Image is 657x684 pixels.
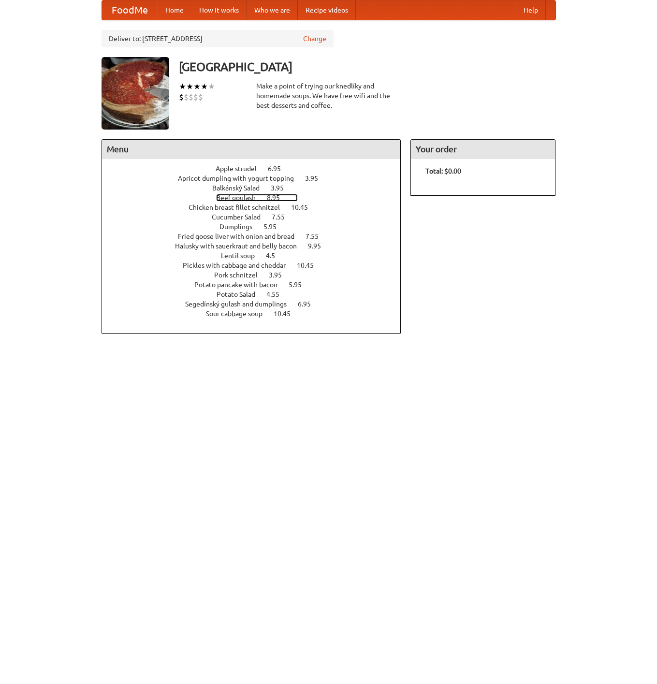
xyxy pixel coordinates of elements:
a: FoodMe [102,0,158,20]
span: Chicken breast fillet schnitzel [189,204,290,211]
span: 8.95 [267,194,290,202]
span: 7.55 [272,213,294,221]
span: 9.95 [308,242,331,250]
a: Halusky with sauerkraut and belly bacon 9.95 [175,242,339,250]
b: Total: $0.00 [425,167,461,175]
li: ★ [201,81,208,92]
span: Fried goose liver with onion and bread [178,233,304,240]
li: $ [179,92,184,102]
span: 5.95 [263,223,286,231]
span: 10.45 [274,310,300,318]
a: Help [516,0,546,20]
a: Balkánský Salad 3.95 [212,184,302,192]
a: Segedínský gulash and dumplings 6.95 [185,300,329,308]
img: angular.jpg [102,57,169,130]
a: Home [158,0,191,20]
span: Pickles with cabbage and cheddar [183,262,295,269]
span: 4.55 [266,291,289,298]
li: $ [198,92,203,102]
h4: Your order [411,140,555,159]
a: Recipe videos [298,0,356,20]
span: Sour cabbage soup [206,310,272,318]
span: 7.55 [306,233,328,240]
a: Change [303,34,326,44]
li: ★ [179,81,186,92]
span: Potato pancake with bacon [194,281,287,289]
a: Beef goulash 8.95 [216,194,298,202]
a: Fried goose liver with onion and bread 7.55 [178,233,336,240]
a: Apple strudel 6.95 [216,165,299,173]
span: 5.95 [289,281,311,289]
span: Potato Salad [217,291,265,298]
span: 10.45 [297,262,323,269]
a: Dumplings 5.95 [219,223,294,231]
span: Cucumber Salad [212,213,270,221]
span: Balkánský Salad [212,184,269,192]
span: 10.45 [291,204,318,211]
li: ★ [186,81,193,92]
span: 6.95 [268,165,291,173]
li: $ [193,92,198,102]
span: Dumplings [219,223,262,231]
span: Beef goulash [216,194,265,202]
a: Chicken breast fillet schnitzel 10.45 [189,204,326,211]
h3: [GEOGRAPHIC_DATA] [179,57,556,76]
li: ★ [208,81,215,92]
span: 6.95 [298,300,321,308]
a: Pork schnitzel 3.95 [214,271,300,279]
span: 4.5 [266,252,285,260]
a: Cucumber Salad 7.55 [212,213,303,221]
h4: Menu [102,140,401,159]
a: How it works [191,0,247,20]
a: Sour cabbage soup 10.45 [206,310,308,318]
span: 3.95 [271,184,293,192]
li: $ [189,92,193,102]
a: Potato pancake with bacon 5.95 [194,281,320,289]
span: 3.95 [305,175,328,182]
span: Segedínský gulash and dumplings [185,300,296,308]
a: Lentil soup 4.5 [221,252,293,260]
div: Make a point of trying our knedlíky and homemade soups. We have free wifi and the best desserts a... [256,81,401,110]
span: Halusky with sauerkraut and belly bacon [175,242,307,250]
li: ★ [193,81,201,92]
span: Pork schnitzel [214,271,267,279]
li: $ [184,92,189,102]
a: Who we are [247,0,298,20]
span: Lentil soup [221,252,264,260]
a: Pickles with cabbage and cheddar 10.45 [183,262,332,269]
span: Apricot dumpling with yogurt topping [178,175,304,182]
span: 3.95 [269,271,292,279]
span: Apple strudel [216,165,266,173]
div: Deliver to: [STREET_ADDRESS] [102,30,334,47]
a: Potato Salad 4.55 [217,291,297,298]
a: Apricot dumpling with yogurt topping 3.95 [178,175,336,182]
